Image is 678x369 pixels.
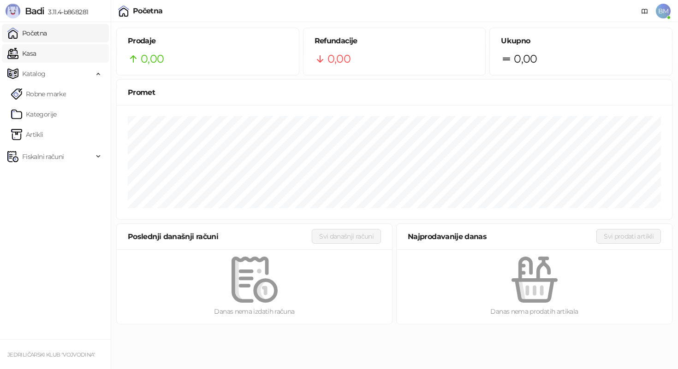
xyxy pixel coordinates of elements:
[312,229,381,244] button: Svi današnji računi
[596,229,661,244] button: Svi prodati artikli
[128,35,288,47] h5: Prodaje
[315,35,475,47] h5: Refundacije
[6,4,20,18] img: Logo
[22,64,46,83] span: Katalog
[7,44,36,63] a: Kasa
[11,105,57,123] a: Kategorije
[501,35,661,47] h5: Ukupno
[128,231,312,242] div: Poslednji današnji računi
[44,8,88,16] span: 3.11.4-b868281
[22,147,64,166] span: Fiskalni računi
[656,4,671,18] span: BM
[7,24,47,42] a: Početna
[514,50,537,68] span: 0,00
[25,6,44,17] span: Badi
[411,306,657,316] div: Danas nema prodatih artikala
[128,87,661,98] div: Promet
[637,4,652,18] a: Dokumentacija
[131,306,377,316] div: Danas nema izdatih računa
[11,125,43,144] a: ArtikliArtikli
[408,231,596,242] div: Najprodavanije danas
[327,50,351,68] span: 0,00
[133,7,163,15] div: Početna
[141,50,164,68] span: 0,00
[11,85,66,103] a: Robne marke
[7,351,95,358] small: JEDRILIČARSKI KLUB "VOJVODINA"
